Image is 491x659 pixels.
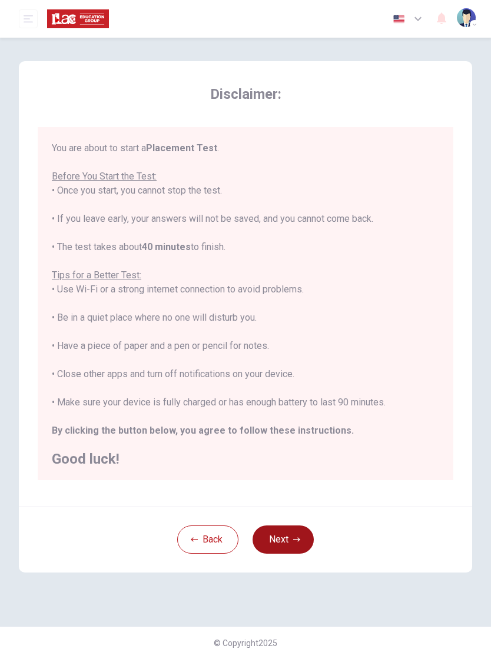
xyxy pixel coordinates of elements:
[146,142,217,154] b: Placement Test
[177,525,238,554] button: Back
[19,9,38,28] button: open mobile menu
[457,8,476,27] img: Profile picture
[253,525,314,554] button: Next
[392,15,406,24] img: en
[38,85,453,104] span: Disclaimer:
[52,171,157,182] u: Before You Start the Test:
[52,269,141,281] u: Tips for a Better Test:
[52,141,439,466] div: You are about to start a . • Once you start, you cannot stop the test. • If you leave early, your...
[214,638,277,648] span: © Copyright 2025
[47,7,109,31] img: ILAC logo
[52,425,354,436] b: By clicking the button below, you agree to follow these instructions.
[142,241,191,252] b: 40 minutes
[52,452,439,466] h2: Good luck!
